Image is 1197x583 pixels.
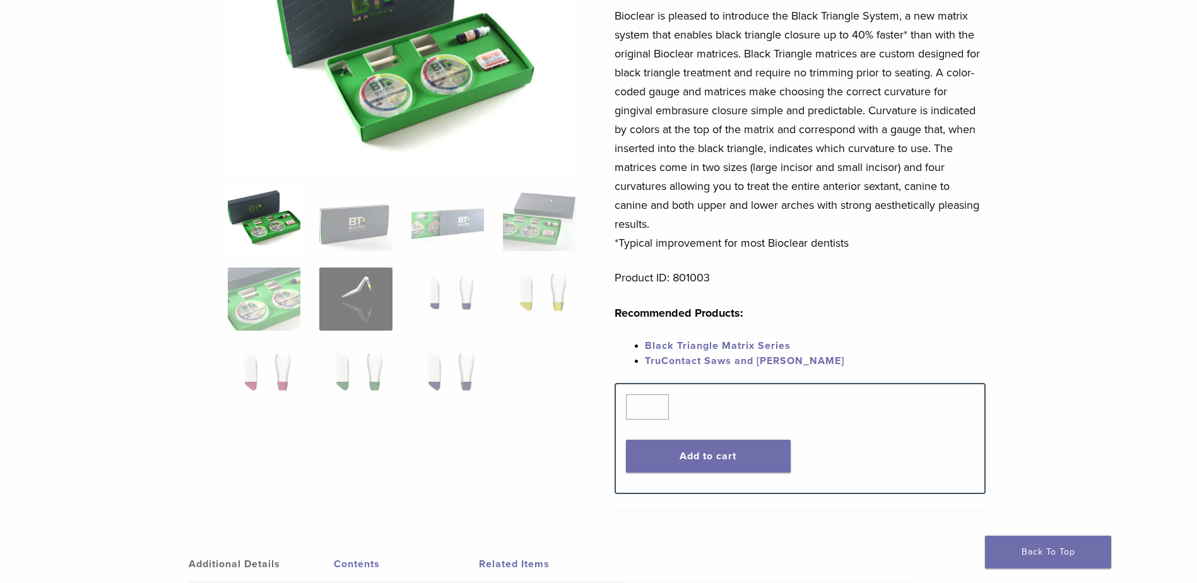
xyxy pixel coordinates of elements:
[228,268,300,331] img: Black Triangle (BT) Kit - Image 5
[319,268,392,331] img: Black Triangle (BT) Kit - Image 6
[503,188,575,251] img: Black Triangle (BT) Kit - Image 4
[615,268,986,287] p: Product ID: 801003
[411,268,484,331] img: Black Triangle (BT) Kit - Image 7
[503,268,575,331] img: Black Triangle (BT) Kit - Image 8
[319,188,392,251] img: Black Triangle (BT) Kit - Image 2
[189,546,334,582] a: Additional Details
[228,347,300,410] img: Black Triangle (BT) Kit - Image 9
[319,347,392,410] img: Black Triangle (BT) Kit - Image 10
[334,546,479,582] a: Contents
[615,306,743,320] strong: Recommended Products:
[645,355,844,367] a: TruContact Saws and [PERSON_NAME]
[615,6,986,252] p: Bioclear is pleased to introduce the Black Triangle System, a new matrix system that enables blac...
[645,339,791,352] a: Black Triangle Matrix Series
[228,188,300,251] img: Intro-Black-Triangle-Kit-6-Copy-e1548792917662-324x324.jpg
[985,536,1111,568] a: Back To Top
[411,347,484,410] img: Black Triangle (BT) Kit - Image 11
[626,440,791,473] button: Add to cart
[479,546,624,582] a: Related Items
[411,188,484,251] img: Black Triangle (BT) Kit - Image 3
